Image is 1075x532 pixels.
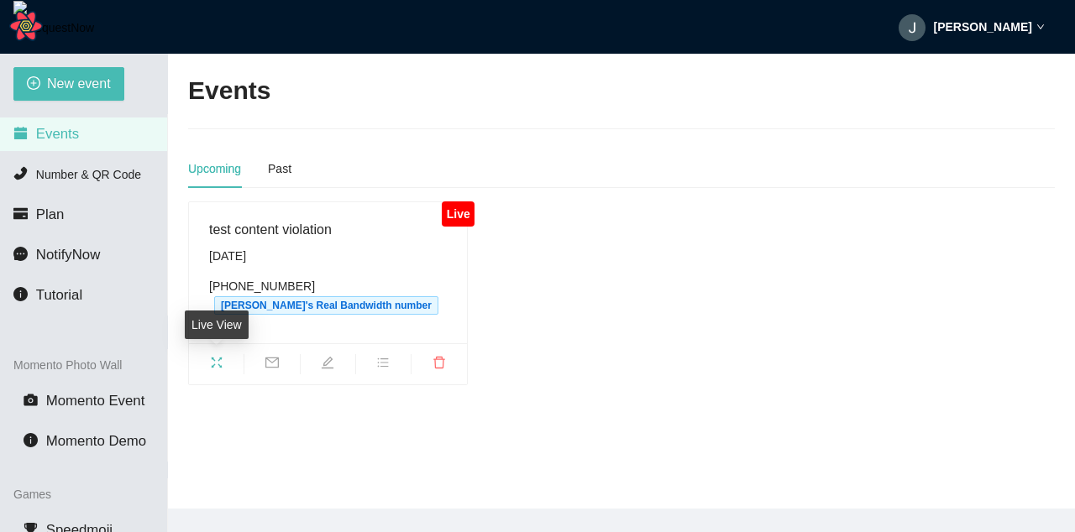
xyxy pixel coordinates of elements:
div: Upcoming [188,159,241,178]
span: info-circle [13,287,28,301]
span: [PERSON_NAME]'s Real Bandwidth number [214,296,438,315]
span: Tutorial [36,287,82,303]
button: Open React Query Devtools [9,9,43,43]
div: Past [268,159,291,178]
span: camera [24,393,38,407]
span: Events [36,126,79,142]
span: calendar [13,126,28,140]
span: Momento Demo [46,433,146,449]
button: plus-circleNew event [13,67,124,101]
span: Number & QR Code [36,168,141,181]
span: fullscreen [189,356,244,374]
div: test content violation [209,219,447,240]
span: Plan [36,206,65,222]
h2: Events [188,74,270,108]
div: Live View [185,310,249,339]
span: New event [47,73,111,94]
span: bars [356,356,411,374]
span: delete [412,356,467,374]
img: RequestNow [13,1,94,55]
div: [PHONE_NUMBER] [209,277,447,315]
span: Momento Event [46,393,145,409]
span: info-circle [24,433,38,447]
div: [DATE] [209,247,447,265]
span: credit-card [13,206,28,221]
span: phone [13,166,28,180]
span: plus-circle [27,76,40,92]
strong: [PERSON_NAME] [934,20,1032,34]
img: ACg8ocK3gkUkjpe1c0IxWLUlv1TSlZ79iN_bDPixWr38nCtUbSolTQ=s96-c [899,14,926,41]
span: message [13,247,28,261]
div: Live [442,201,475,227]
span: NotifyNow [36,247,100,263]
span: edit [301,356,355,374]
span: down [1036,23,1045,31]
span: mail [244,356,299,374]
